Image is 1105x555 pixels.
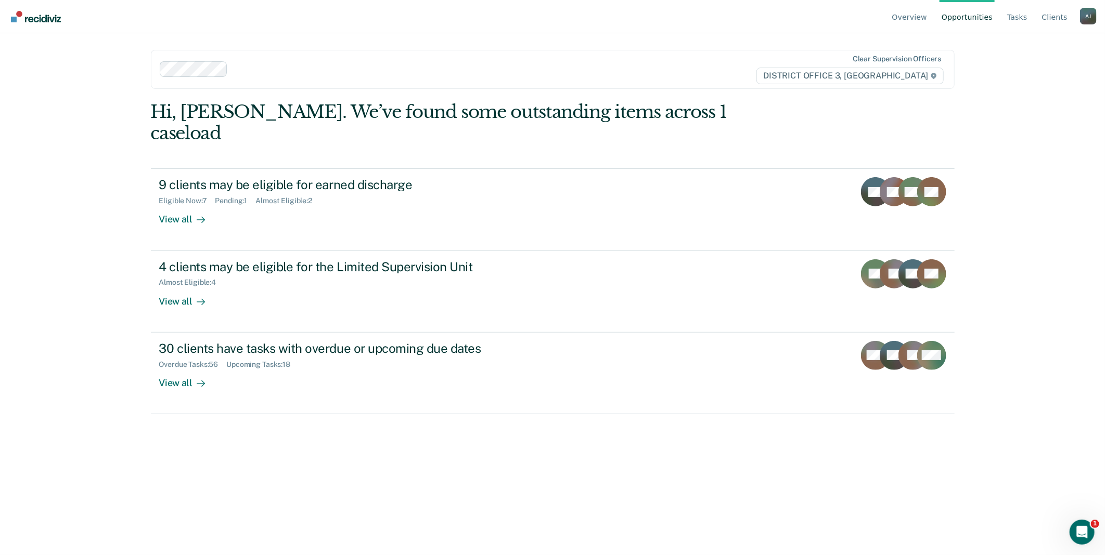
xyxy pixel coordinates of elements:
div: Hi, [PERSON_NAME]. We’ve found some outstanding items across 1 caseload [151,101,794,144]
a: 9 clients may be eligible for earned dischargeEligible Now:7Pending:1Almost Eligible:2View all [151,168,955,250]
div: 4 clients may be eligible for the Limited Supervision Unit [159,259,524,274]
div: Clear supervision officers [853,55,941,63]
div: View all [159,368,217,389]
a: 30 clients have tasks with overdue or upcoming due datesOverdue Tasks:56Upcoming Tasks:18View all [151,333,955,414]
img: Recidiviz [11,11,61,22]
div: Almost Eligible : 2 [255,196,320,205]
button: Profile dropdown button [1080,8,1097,24]
div: Upcoming Tasks : 18 [226,360,299,369]
div: Overdue Tasks : 56 [159,360,227,369]
a: 4 clients may be eligible for the Limited Supervision UnitAlmost Eligible:4View all [151,251,955,333]
div: Almost Eligible : 4 [159,278,225,287]
span: 1 [1091,520,1099,528]
div: A J [1080,8,1097,24]
div: View all [159,205,217,226]
div: Eligible Now : 7 [159,196,215,205]
div: View all [159,287,217,307]
iframe: Intercom live chat [1070,520,1095,545]
div: 9 clients may be eligible for earned discharge [159,177,524,192]
div: Pending : 1 [215,196,256,205]
div: 30 clients have tasks with overdue or upcoming due dates [159,341,524,356]
span: DISTRICT OFFICE 3, [GEOGRAPHIC_DATA] [756,68,943,84]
